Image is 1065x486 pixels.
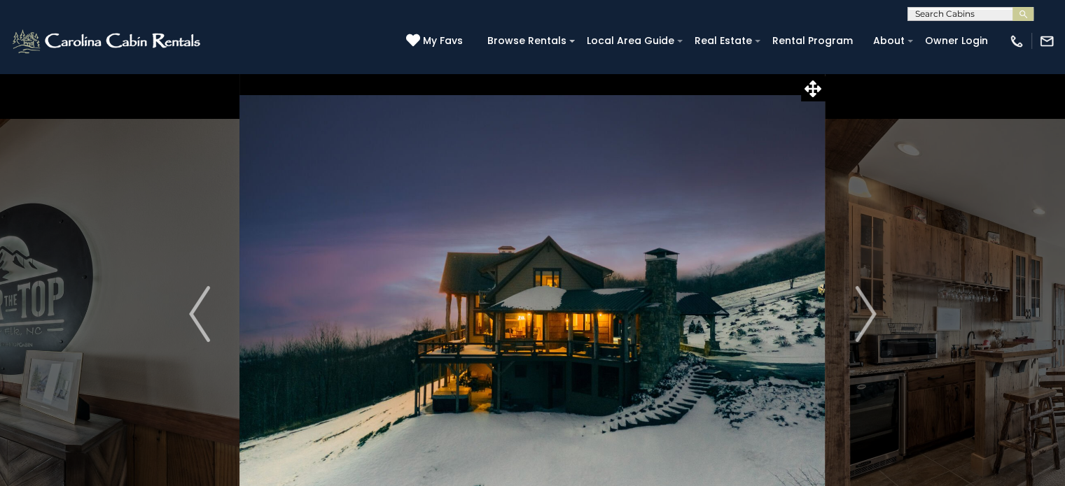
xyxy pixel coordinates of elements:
[423,34,463,48] span: My Favs
[918,30,995,52] a: Owner Login
[855,286,876,342] img: arrow
[765,30,860,52] a: Rental Program
[11,27,204,55] img: White-1-2.png
[480,30,573,52] a: Browse Rentals
[189,286,210,342] img: arrow
[406,34,466,49] a: My Favs
[688,30,759,52] a: Real Estate
[1039,34,1054,49] img: mail-regular-white.png
[1009,34,1024,49] img: phone-regular-white.png
[580,30,681,52] a: Local Area Guide
[866,30,912,52] a: About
